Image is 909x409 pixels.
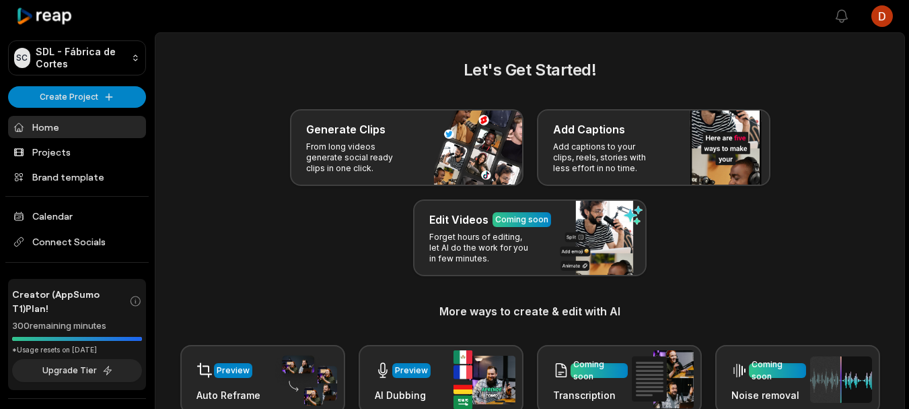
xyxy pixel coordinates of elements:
p: Forget hours of editing, let AI do the work for you in few minutes. [429,232,534,264]
h3: Transcription [553,388,628,402]
div: Coming soon [495,214,548,226]
img: auto_reframe.png [275,354,337,406]
a: Brand template [8,166,146,188]
h3: Auto Reframe [196,388,260,402]
button: Create Project [8,86,146,108]
div: *Usage resets on [DATE] [12,345,142,355]
h3: AI Dubbing [375,388,431,402]
div: Coming soon [573,358,625,383]
button: Upgrade Tier [12,359,142,382]
span: Connect Socials [8,230,146,254]
h3: Generate Clips [306,121,386,137]
div: Preview [217,365,250,377]
a: Home [8,116,146,138]
h3: Noise removal [731,388,806,402]
div: 300 remaining minutes [12,319,142,333]
img: ai_dubbing.png [453,350,515,409]
a: Calendar [8,205,146,227]
a: Projects [8,141,146,163]
h2: Let's Get Started! [172,58,888,82]
p: Add captions to your clips, reels, stories with less effort in no time. [553,141,657,174]
h3: Add Captions [553,121,625,137]
p: From long videos generate social ready clips in one click. [306,141,410,174]
img: noise_removal.png [810,356,872,403]
img: transcription.png [632,350,694,408]
p: SDL - Fábrica de Cortes [36,46,126,70]
span: Creator (AppSumo T1) Plan! [12,287,129,315]
h3: Edit Videos [429,212,488,228]
div: Coming soon [752,358,803,383]
div: Preview [395,365,428,377]
h3: More ways to create & edit with AI [172,303,888,319]
div: SC [14,48,30,68]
